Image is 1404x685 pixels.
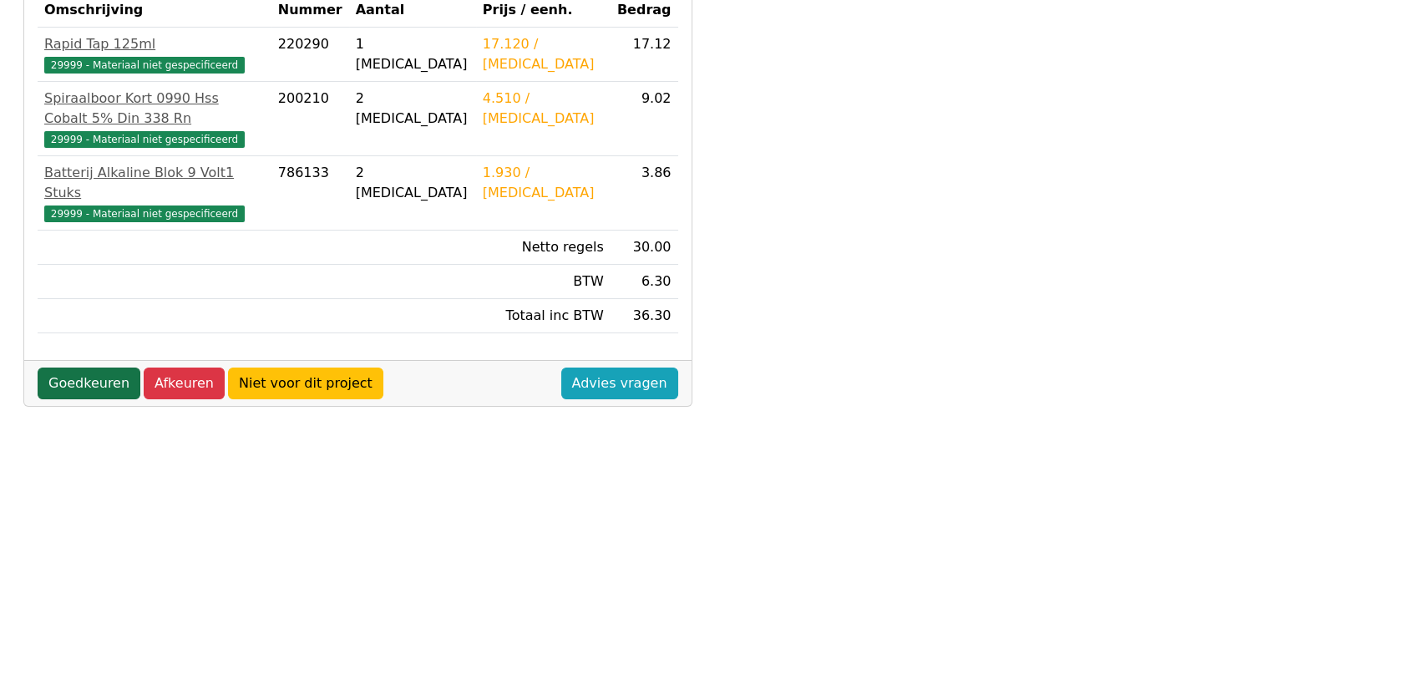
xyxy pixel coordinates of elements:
span: 29999 - Materiaal niet gespecificeerd [44,57,245,74]
div: 4.510 / [MEDICAL_DATA] [483,89,604,129]
div: Rapid Tap 125ml [44,34,265,54]
a: Niet voor dit project [228,368,383,399]
td: 9.02 [611,82,678,156]
td: BTW [476,265,611,299]
div: 2 [MEDICAL_DATA] [356,163,469,203]
a: Advies vragen [561,368,678,399]
td: 17.12 [611,28,678,82]
td: 30.00 [611,231,678,265]
div: 1 [MEDICAL_DATA] [356,34,469,74]
a: Spiraalboor Kort 0990 Hss Cobalt 5% Din 338 Rn29999 - Materiaal niet gespecificeerd [44,89,265,149]
a: Batterij Alkaline Blok 9 Volt1 Stuks29999 - Materiaal niet gespecificeerd [44,163,265,223]
div: 2 [MEDICAL_DATA] [356,89,469,129]
div: Batterij Alkaline Blok 9 Volt1 Stuks [44,163,265,203]
a: Rapid Tap 125ml29999 - Materiaal niet gespecificeerd [44,34,265,74]
td: 36.30 [611,299,678,333]
td: 6.30 [611,265,678,299]
a: Goedkeuren [38,368,140,399]
div: 17.120 / [MEDICAL_DATA] [483,34,604,74]
td: 200210 [271,82,349,156]
span: 29999 - Materiaal niet gespecificeerd [44,131,245,148]
td: Totaal inc BTW [476,299,611,333]
td: 786133 [271,156,349,231]
a: Afkeuren [144,368,225,399]
div: 1.930 / [MEDICAL_DATA] [483,163,604,203]
span: 29999 - Materiaal niet gespecificeerd [44,205,245,222]
div: Spiraalboor Kort 0990 Hss Cobalt 5% Din 338 Rn [44,89,265,129]
td: Netto regels [476,231,611,265]
td: 3.86 [611,156,678,231]
td: 220290 [271,28,349,82]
